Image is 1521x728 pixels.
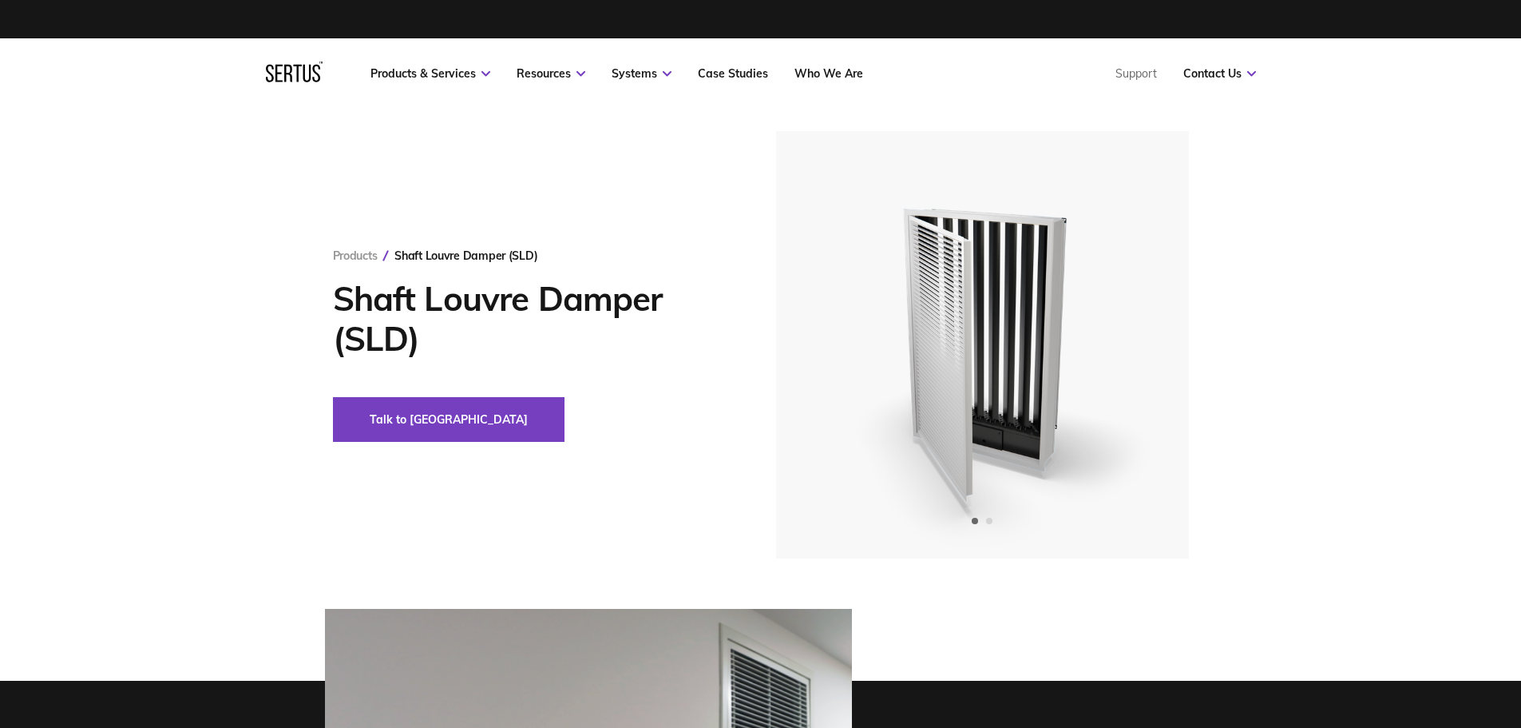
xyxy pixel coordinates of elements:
a: Resources [517,66,585,81]
span: Go to slide 2 [986,518,992,524]
a: Systems [612,66,671,81]
h1: Shaft Louvre Damper (SLD) [333,279,728,359]
a: Support [1115,66,1157,81]
a: Who We Are [794,66,863,81]
a: Case Studies [698,66,768,81]
a: Products [333,249,378,263]
a: Products & Services [370,66,490,81]
a: Contact Us [1183,66,1256,81]
button: Talk to [GEOGRAPHIC_DATA] [333,397,564,442]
